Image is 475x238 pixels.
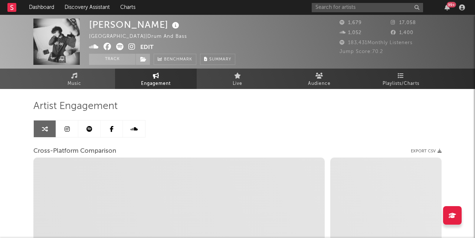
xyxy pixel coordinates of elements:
[308,79,331,88] span: Audience
[340,30,361,35] span: 1,052
[209,57,231,62] span: Summary
[445,4,450,10] button: 99+
[360,69,442,89] a: Playlists/Charts
[391,20,416,25] span: 17,058
[447,2,456,7] div: 99 +
[140,43,154,52] button: Edit
[89,32,196,41] div: [GEOGRAPHIC_DATA] | Drum And Bass
[233,79,242,88] span: Live
[33,147,116,156] span: Cross-Platform Comparison
[154,54,196,65] a: Benchmark
[89,54,135,65] button: Track
[68,79,81,88] span: Music
[411,149,442,153] button: Export CSV
[89,19,181,31] div: [PERSON_NAME]
[33,102,118,111] span: Artist Engagement
[383,79,419,88] span: Playlists/Charts
[164,55,192,64] span: Benchmark
[200,54,235,65] button: Summary
[141,79,171,88] span: Engagement
[340,49,383,54] span: Jump Score: 70.2
[391,30,413,35] span: 1,400
[278,69,360,89] a: Audience
[312,3,423,12] input: Search for artists
[197,69,278,89] a: Live
[115,69,197,89] a: Engagement
[340,20,362,25] span: 1,679
[340,40,413,45] span: 183,431 Monthly Listeners
[33,69,115,89] a: Music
